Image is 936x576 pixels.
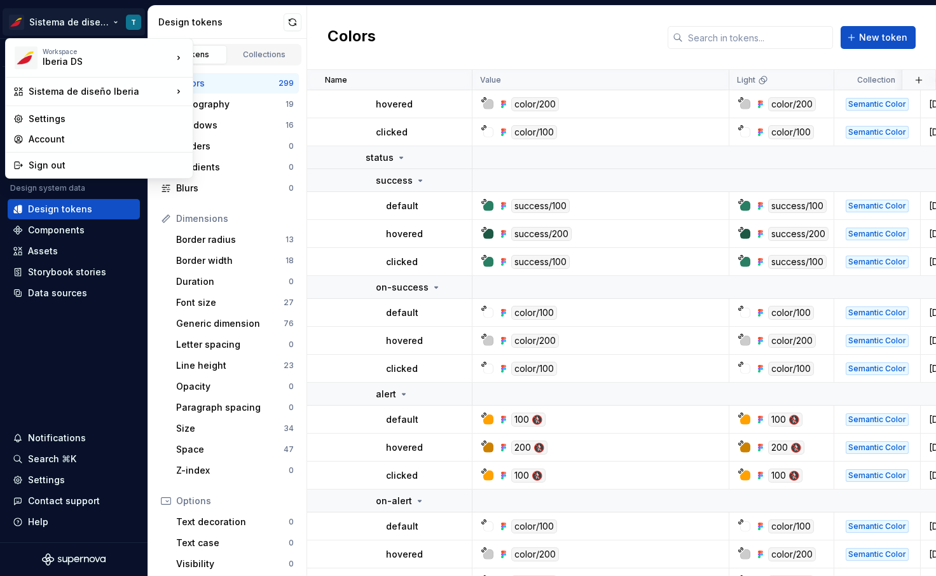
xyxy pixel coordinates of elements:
div: Sistema de diseño Iberia [29,85,172,98]
div: Workspace [43,48,172,55]
div: Iberia DS [43,55,151,68]
div: Settings [29,113,185,125]
div: Sign out [29,159,185,172]
img: 55604660-494d-44a9-beb2-692398e9940a.png [15,46,38,69]
div: Account [29,133,185,146]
